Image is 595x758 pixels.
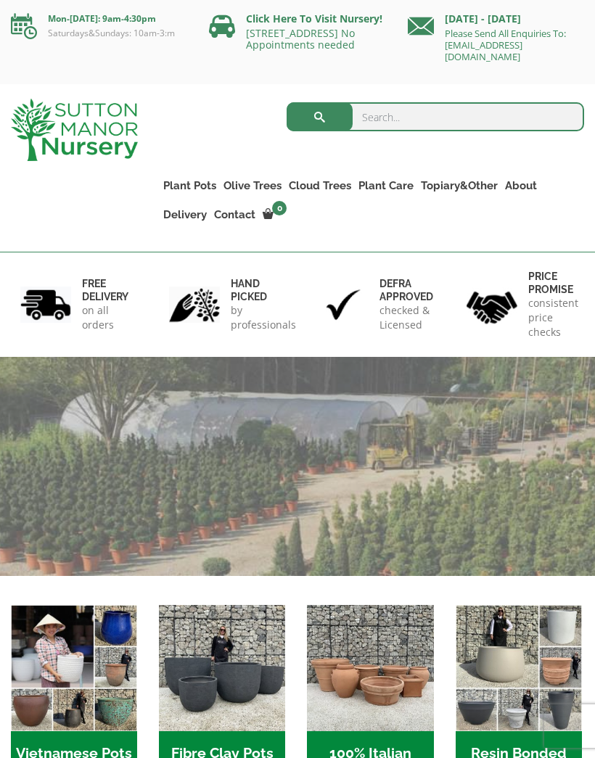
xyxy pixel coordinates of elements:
a: [STREET_ADDRESS] No Appointments needed [246,26,355,52]
a: About [501,176,541,196]
img: 4.jpg [467,282,517,326]
p: Mon-[DATE]: 9am-4:30pm [11,10,187,28]
a: Please Send All Enquiries To: [EMAIL_ADDRESS][DOMAIN_NAME] [445,27,566,63]
a: Topiary&Other [417,176,501,196]
a: Contact [210,205,259,225]
img: logo [11,99,138,161]
h6: Price promise [528,270,578,296]
h6: Defra approved [379,277,433,303]
a: 0 [259,205,291,225]
p: [DATE] - [DATE] [408,10,584,28]
img: Home - 1B137C32 8D99 4B1A AA2F 25D5E514E47D 1 105 c [307,605,433,731]
img: Home - 67232D1B A461 444F B0F6 BDEDC2C7E10B 1 105 c [456,605,582,731]
a: Delivery [160,205,210,225]
p: checked & Licensed [379,303,433,332]
img: 2.jpg [169,287,220,324]
img: Home - 8194B7A3 2818 4562 B9DD 4EBD5DC21C71 1 105 c 1 [159,605,285,731]
h6: FREE DELIVERY [82,277,128,303]
a: Plant Care [355,176,417,196]
p: by professionals [231,303,296,332]
input: Search... [287,102,584,131]
p: on all orders [82,303,128,332]
img: 3.jpg [318,287,369,324]
a: Olive Trees [220,176,285,196]
h6: hand picked [231,277,296,303]
a: Cloud Trees [285,176,355,196]
a: Click Here To Visit Nursery! [246,12,382,25]
span: 0 [272,201,287,215]
p: Saturdays&Sundays: 10am-3:m [11,28,187,39]
img: 1.jpg [20,287,71,324]
img: Home - 6E921A5B 9E2F 4B13 AB99 4EF601C89C59 1 105 c [11,605,137,731]
p: consistent price checks [528,296,578,339]
a: Plant Pots [160,176,220,196]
